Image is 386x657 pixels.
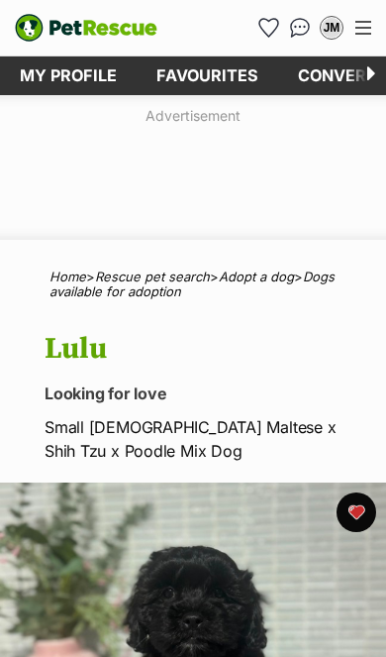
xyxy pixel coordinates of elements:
a: Favourites [137,56,278,95]
p: Small [DEMOGRAPHIC_DATA] Maltese x Shih Tzu x Poodle Mix Dog [45,415,361,463]
a: Favourites [252,12,284,44]
button: favourite [337,493,376,532]
a: PetRescue [15,14,157,42]
a: Dogs available for adoption [49,269,335,299]
ul: Account quick links [252,12,347,44]
button: My account [316,12,347,44]
a: Conversations [284,12,316,44]
img: chat-41dd97257d64d25036548639549fe6c8038ab92f7586957e7f3b1b290dea8141.svg [290,18,311,38]
a: Adopt a dog [219,269,294,284]
a: Home [49,269,86,284]
a: Rescue pet search [95,269,210,284]
button: Menu [347,13,379,43]
p: Looking for love [45,380,361,407]
h1: Lulu [45,329,361,370]
div: JM [322,18,341,38]
img: logo-e224e6f780fb5917bec1dbf3a21bbac754714ae5b6737aabdf751b685950b380.svg [15,14,157,42]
